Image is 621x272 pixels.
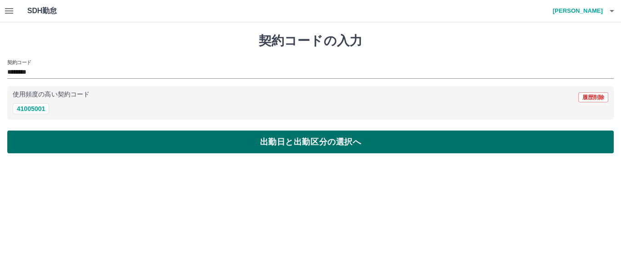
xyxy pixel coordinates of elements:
button: 41005001 [13,103,49,114]
button: 出勤日と出勤区分の選択へ [7,131,614,153]
p: 使用頻度の高い契約コード [13,91,90,98]
button: 履歴削除 [578,92,608,102]
h1: 契約コードの入力 [7,33,614,49]
h2: 契約コード [7,59,31,66]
